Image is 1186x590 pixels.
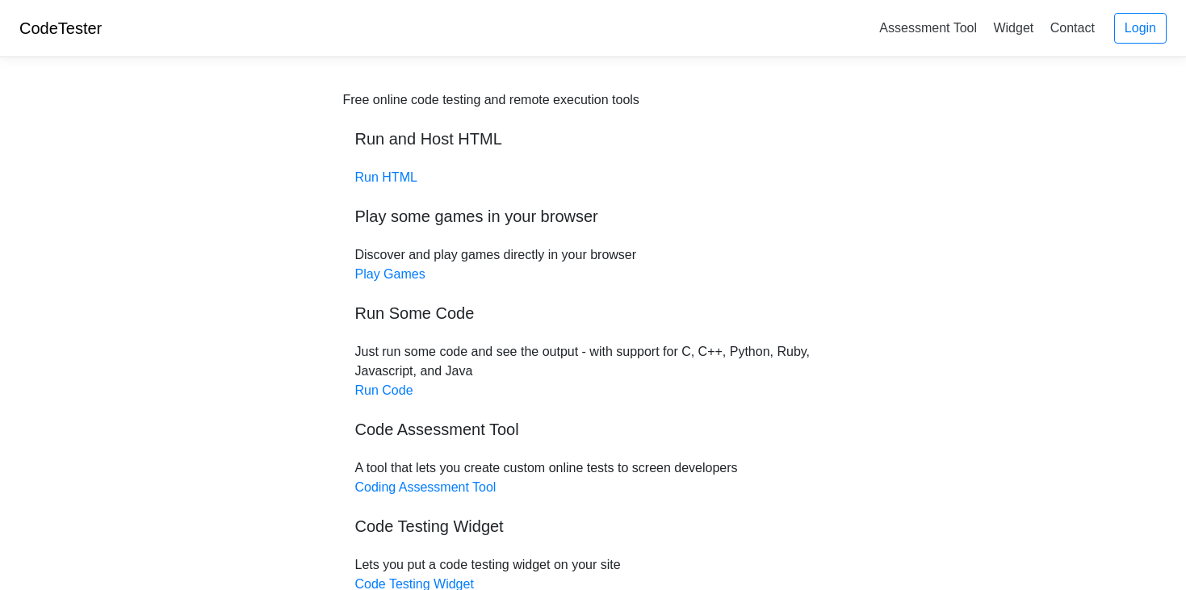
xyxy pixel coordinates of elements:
[355,207,832,226] h5: Play some games in your browser
[355,267,425,281] a: Play Games
[355,129,832,149] h5: Run and Host HTML
[873,15,983,41] a: Assessment Tool
[1114,13,1167,44] a: Login
[1044,15,1101,41] a: Contact
[355,383,413,397] a: Run Code
[355,420,832,439] h5: Code Assessment Tool
[355,517,832,536] h5: Code Testing Widget
[355,170,417,184] a: Run HTML
[19,19,102,37] a: CodeTester
[355,480,497,494] a: Coding Assessment Tool
[987,15,1040,41] a: Widget
[355,303,832,323] h5: Run Some Code
[343,90,639,110] div: Free online code testing and remote execution tools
